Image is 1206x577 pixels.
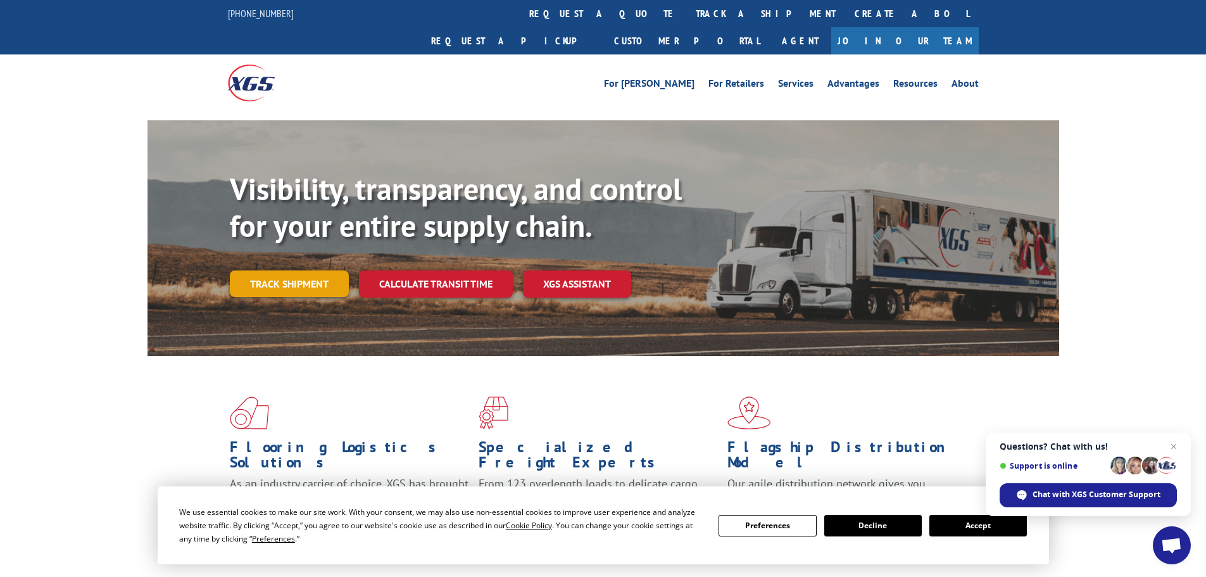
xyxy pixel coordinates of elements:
p: From 123 overlength loads to delicate cargo, our experienced staff knows the best way to move you... [479,476,718,533]
a: Advantages [827,79,879,92]
b: Visibility, transparency, and control for your entire supply chain. [230,169,682,245]
span: Cookie Policy [506,520,552,531]
a: Track shipment [230,270,349,297]
a: Resources [893,79,938,92]
div: Chat with XGS Customer Support [1000,483,1177,507]
img: xgs-icon-flagship-distribution-model-red [727,396,771,429]
span: Preferences [252,533,295,544]
a: Agent [769,27,831,54]
h1: Specialized Freight Experts [479,440,718,476]
span: Chat with XGS Customer Support [1033,489,1160,500]
a: Join Our Team [831,27,979,54]
button: Preferences [719,515,816,536]
a: About [952,79,979,92]
a: For Retailers [708,79,764,92]
h1: Flagship Distribution Model [727,440,967,476]
a: [PHONE_NUMBER] [228,7,294,20]
a: For [PERSON_NAME] [604,79,694,92]
a: Services [778,79,813,92]
a: XGS ASSISTANT [523,270,631,298]
div: Cookie Consent Prompt [158,486,1049,564]
span: Support is online [1000,461,1106,471]
div: We use essential cookies to make our site work. With your consent, we may also use non-essential ... [179,505,703,545]
a: Calculate transit time [359,270,513,298]
a: Customer Portal [605,27,769,54]
span: Close chat [1166,439,1181,454]
span: Questions? Chat with us! [1000,441,1177,452]
div: Open chat [1153,526,1191,564]
h1: Flooring Logistics Solutions [230,440,469,476]
img: xgs-icon-focused-on-flooring-red [479,396,508,429]
span: Our agile distribution network gives you nationwide inventory management on demand. [727,476,960,506]
img: xgs-icon-total-supply-chain-intelligence-red [230,396,269,429]
span: As an industry carrier of choice, XGS has brought innovation and dedication to flooring logistics... [230,476,468,521]
button: Accept [929,515,1027,536]
button: Decline [824,515,922,536]
a: Request a pickup [422,27,605,54]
